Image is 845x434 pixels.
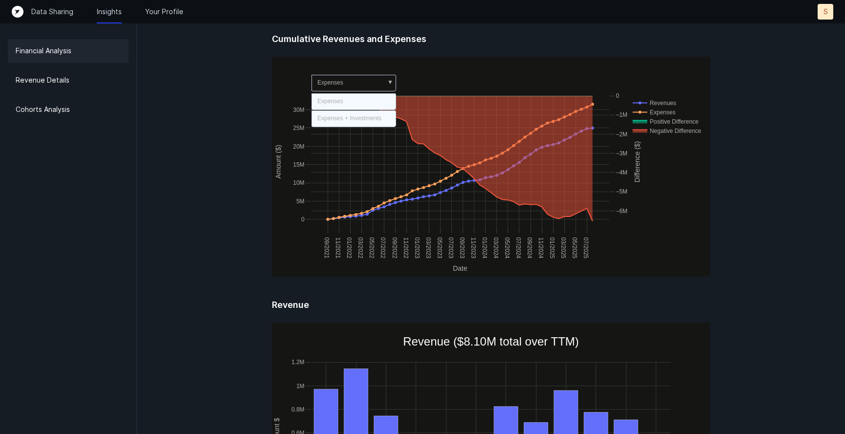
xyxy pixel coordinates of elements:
text: Expenses [317,98,343,105]
a: Financial Analysis [8,39,129,63]
p: Revenue Details [16,74,69,86]
text: Expenses + Investments [317,115,381,122]
p: Financial Analysis [16,45,71,57]
p: Cohorts Analysis [16,104,70,115]
h5: Revenue [272,299,710,323]
a: Cohorts Analysis [8,98,129,121]
h5: Cumulative Revenues and Expenses [272,33,710,57]
p: S [823,7,828,17]
a: Insights [97,7,122,17]
a: Your Profile [145,7,183,17]
a: Revenue Details [8,68,129,92]
button: S [818,4,833,20]
text: Expenses [317,79,343,86]
a: Data Sharing [31,7,73,17]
